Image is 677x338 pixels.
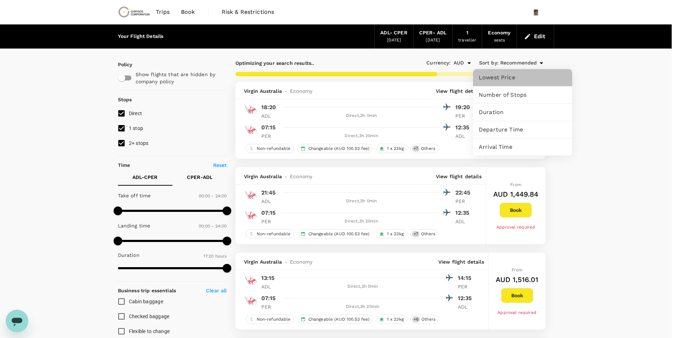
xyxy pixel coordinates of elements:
[479,91,567,99] span: Number of Stops
[473,86,572,103] div: Number of Stops
[473,104,572,121] div: Duration
[479,143,567,151] span: Arrival Time
[479,73,567,82] span: Lowest Price
[479,125,567,134] span: Departure Time
[473,121,572,138] div: Departure Time
[473,69,572,86] div: Lowest Price
[479,108,567,117] span: Duration
[473,139,572,156] div: Arrival Time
